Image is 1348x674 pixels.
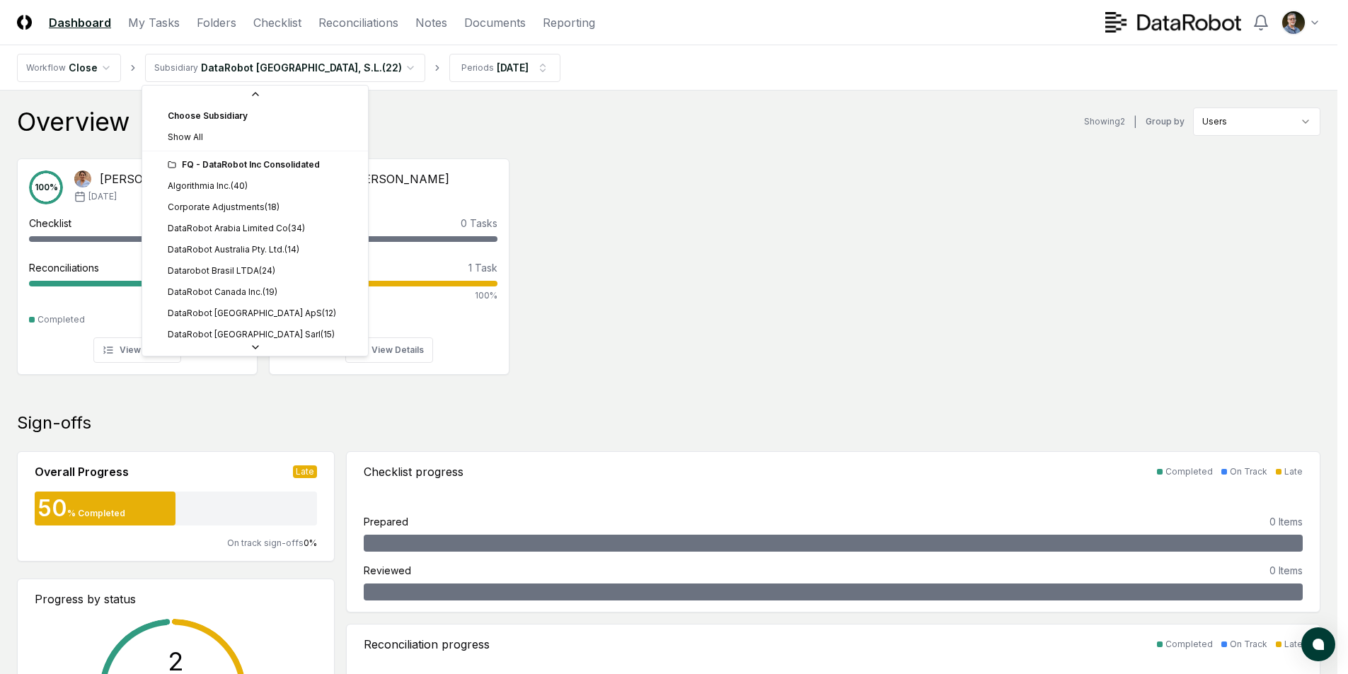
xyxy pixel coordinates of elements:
[263,286,277,298] div: ( 19 )
[288,222,305,235] div: ( 34 )
[168,158,359,171] div: FQ - DataRobot Inc Consolidated
[259,265,275,277] div: ( 24 )
[168,131,203,144] span: Show All
[231,180,248,192] div: ( 40 )
[322,307,336,320] div: ( 12 )
[321,328,335,341] div: ( 15 )
[168,222,305,235] div: DataRobot Arabia Limited Co
[168,265,275,277] div: Datarobot Brasil LTDA
[168,307,336,320] div: DataRobot [GEOGRAPHIC_DATA] ApS
[265,201,280,214] div: ( 18 )
[168,180,248,192] div: Algorithmia Inc.
[145,105,365,127] div: Choose Subsidiary
[168,328,335,341] div: DataRobot [GEOGRAPHIC_DATA] Sarl
[168,243,299,256] div: DataRobot Australia Pty. Ltd.
[168,286,277,298] div: DataRobot Canada Inc.
[284,243,299,256] div: ( 14 )
[168,201,280,214] div: Corporate Adjustments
